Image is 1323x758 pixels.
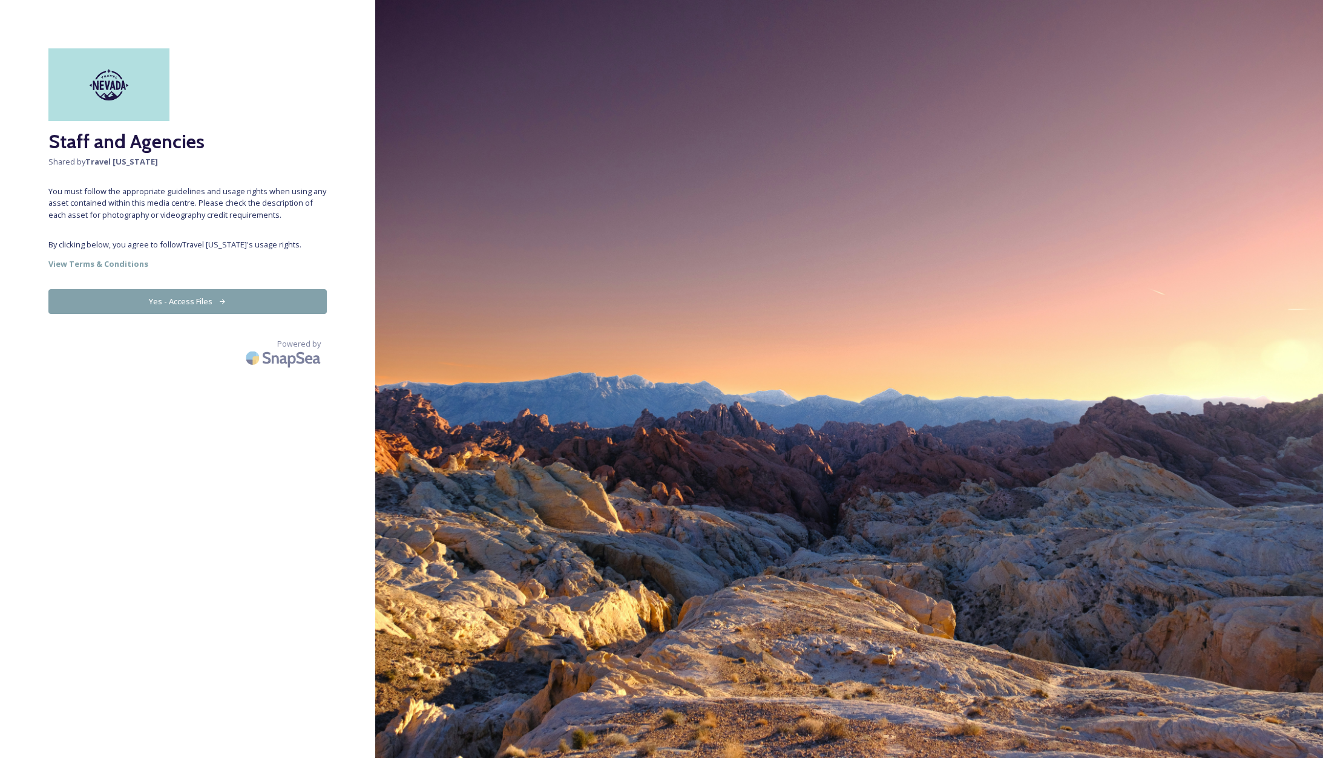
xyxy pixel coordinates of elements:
img: SnapSea Logo [242,344,327,372]
span: You must follow the appropriate guidelines and usage rights when using any asset contained within... [48,186,327,221]
a: View Terms & Conditions [48,256,327,271]
strong: Travel [US_STATE] [85,156,158,167]
button: Yes - Access Files [48,289,327,314]
img: download.png [48,48,169,121]
span: By clicking below, you agree to follow Travel [US_STATE] 's usage rights. [48,239,327,250]
h2: Staff and Agencies [48,127,327,156]
span: Shared by [48,156,327,168]
span: Powered by [277,338,321,350]
strong: View Terms & Conditions [48,258,148,269]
